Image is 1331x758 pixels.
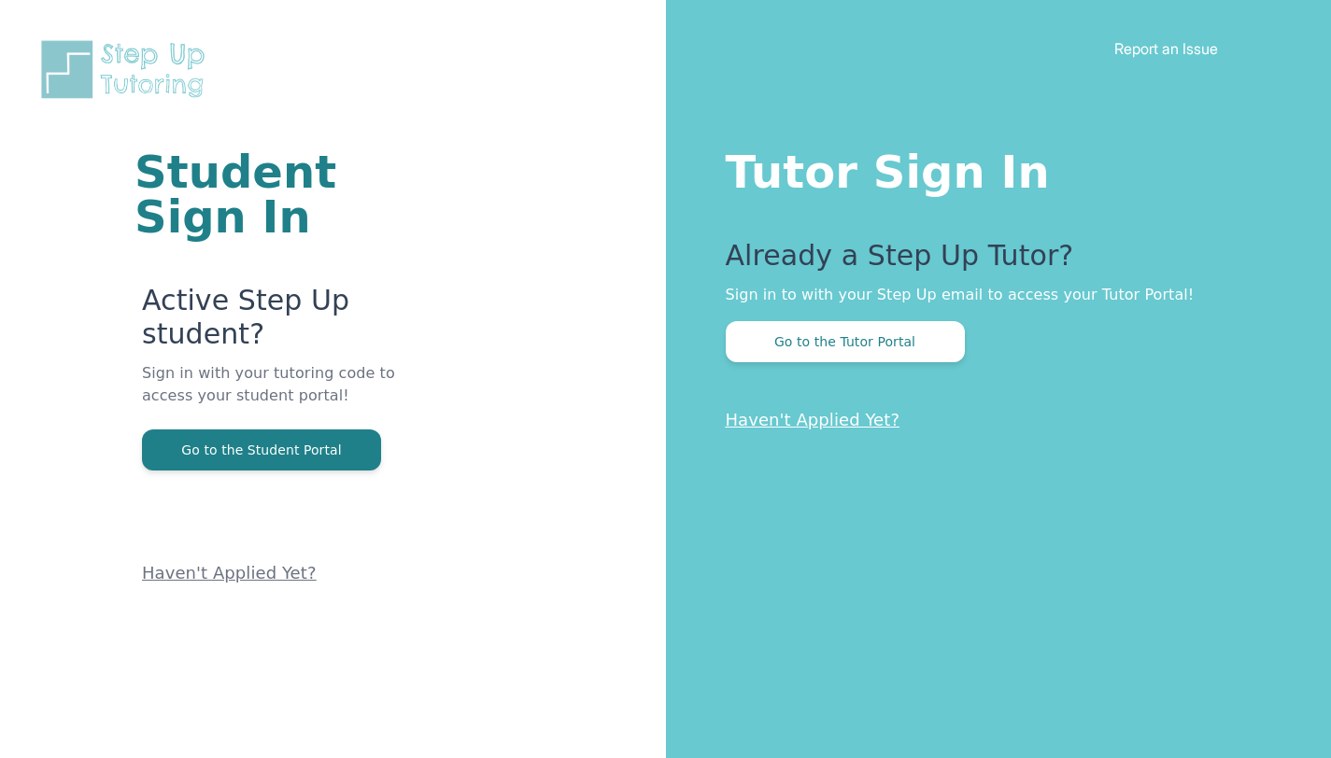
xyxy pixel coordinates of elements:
[726,239,1257,284] p: Already a Step Up Tutor?
[142,563,317,583] a: Haven't Applied Yet?
[142,429,381,470] button: Go to the Student Portal
[135,149,442,239] h1: Student Sign In
[142,441,381,458] a: Go to the Student Portal
[726,142,1257,194] h1: Tutor Sign In
[142,362,442,429] p: Sign in with your tutoring code to access your student portal!
[726,321,965,362] button: Go to the Tutor Portal
[142,284,442,362] p: Active Step Up student?
[726,284,1257,306] p: Sign in to with your Step Up email to access your Tutor Portal!
[1114,39,1218,58] a: Report an Issue
[726,332,965,350] a: Go to the Tutor Portal
[37,37,217,102] img: Step Up Tutoring horizontal logo
[726,410,900,429] a: Haven't Applied Yet?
